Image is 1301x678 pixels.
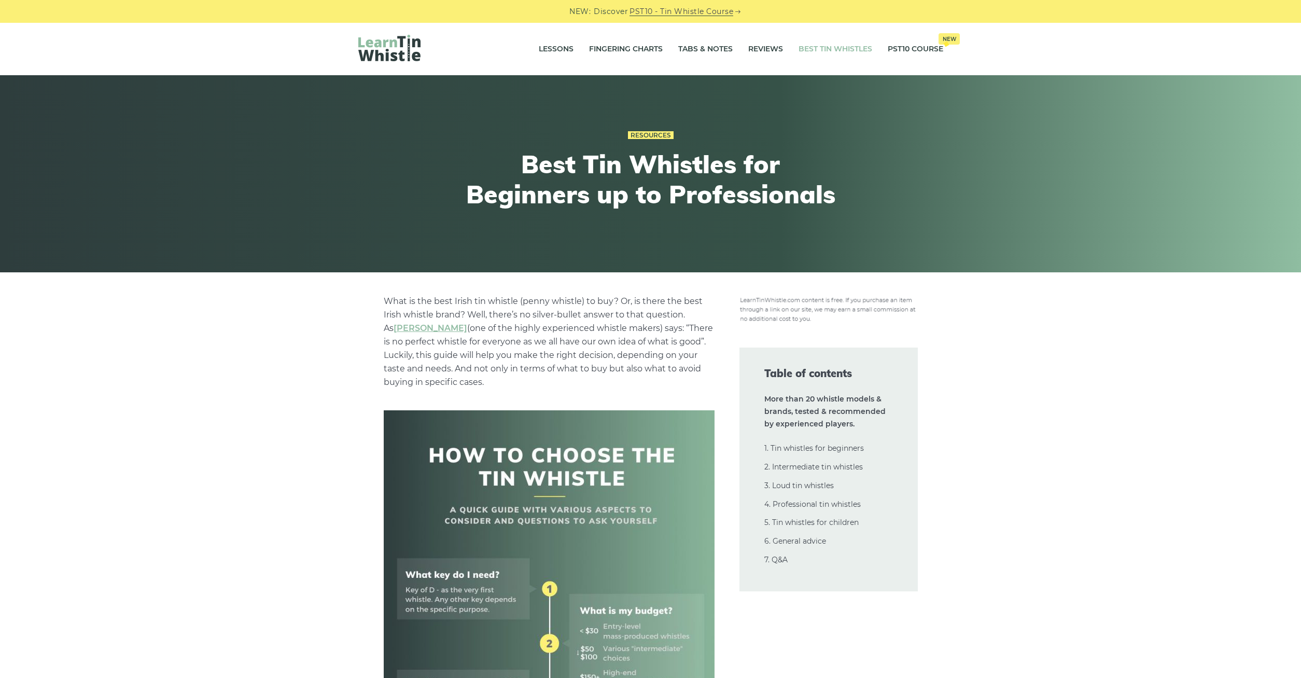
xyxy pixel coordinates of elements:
[589,36,663,62] a: Fingering Charts
[764,481,834,490] a: 3. Loud tin whistles
[939,33,960,45] span: New
[764,555,788,564] a: 7. Q&A
[764,366,893,381] span: Table of contents
[460,149,842,209] h1: Best Tin Whistles for Beginners up to Professionals
[628,131,674,140] a: Resources
[394,323,467,333] a: undefined (opens in a new tab)
[764,536,826,546] a: 6. General advice
[384,295,715,389] p: What is the best Irish tin whistle (penny whistle) to buy? Or, is there the best Irish whistle br...
[748,36,783,62] a: Reviews
[764,462,863,472] a: 2. Intermediate tin whistles
[358,35,421,61] img: LearnTinWhistle.com
[888,36,943,62] a: PST10 CourseNew
[764,444,864,453] a: 1. Tin whistles for beginners
[678,36,733,62] a: Tabs & Notes
[739,295,918,323] img: disclosure
[764,500,861,509] a: 4. Professional tin whistles
[764,394,886,428] strong: More than 20 whistle models & brands, tested & recommended by experienced players.
[764,518,859,527] a: 5. Tin whistles for children
[799,36,872,62] a: Best Tin Whistles
[539,36,573,62] a: Lessons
